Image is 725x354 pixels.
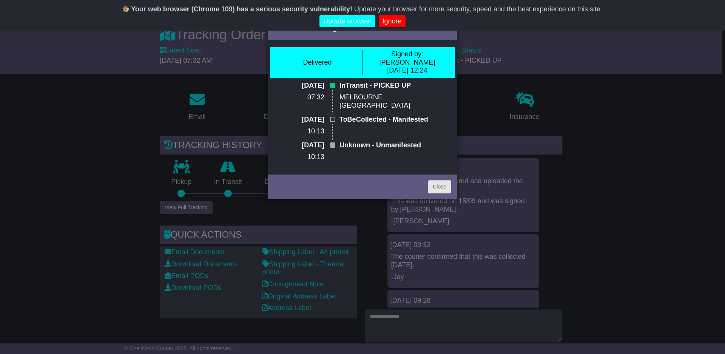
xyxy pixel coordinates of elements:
div: [PERSON_NAME] [DATE] 12:24 [366,50,448,75]
p: [DATE] [286,116,324,124]
a: Ignore [379,15,406,28]
p: 10:13 [286,127,324,136]
p: Unknown - Unmanifested [339,141,439,150]
div: Delivered [303,59,332,67]
p: 10:13 [286,153,324,161]
p: ToBeCollected - Manifested [339,116,439,124]
span: Update your browser for more security, speed and the best experience on this site. [354,5,602,13]
p: InTransit - PICKED UP [339,82,439,90]
p: MELBOURNE [GEOGRAPHIC_DATA] [339,93,439,110]
a: Update browser [319,15,375,28]
span: Signed by: [391,50,423,58]
b: Your web browser (Chrome 109) has a serious security vulnerability! [131,5,352,13]
p: [DATE] [286,82,324,90]
a: Close [428,180,451,193]
p: [DATE] [286,141,324,150]
p: 07:32 [286,93,324,102]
